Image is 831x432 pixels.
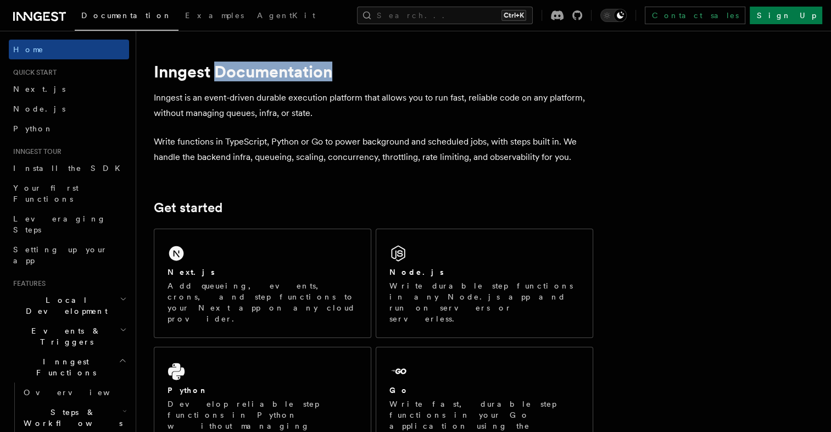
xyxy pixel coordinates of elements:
span: Next.js [13,85,65,93]
a: Node.js [9,99,129,119]
button: Search...Ctrl+K [357,7,533,24]
span: Examples [185,11,244,20]
h2: Python [168,385,208,396]
span: Install the SDK [13,164,127,173]
a: Your first Functions [9,178,129,209]
kbd: Ctrl+K [501,10,526,21]
span: AgentKit [257,11,315,20]
a: Overview [19,383,129,402]
a: Leveraging Steps [9,209,129,240]
span: Steps & Workflows [19,407,122,429]
p: Write functions in TypeScript, Python or Go to power background and scheduled jobs, with steps bu... [154,134,593,165]
span: Events & Triggers [9,325,120,347]
a: Node.jsWrite durable step functions in any Node.js app and run on servers or serverless. [376,229,593,338]
a: Setting up your app [9,240,129,270]
span: Setting up your app [13,245,108,265]
a: Examples [179,3,250,30]
h2: Go [389,385,409,396]
button: Events & Triggers [9,321,129,352]
a: AgentKit [250,3,322,30]
span: Leveraging Steps [13,214,106,234]
span: Documentation [81,11,172,20]
span: Features [9,279,46,288]
h2: Next.js [168,267,215,278]
span: Local Development [9,295,120,317]
p: Inngest is an event-driven durable execution platform that allows you to run fast, reliable code ... [154,90,593,121]
span: Your first Functions [13,184,79,203]
span: Overview [24,388,137,397]
a: Install the SDK [9,158,129,178]
h2: Node.js [389,267,444,278]
a: Python [9,119,129,139]
a: Home [9,40,129,59]
a: Contact sales [645,7,745,24]
span: Home [13,44,44,55]
a: Sign Up [750,7,822,24]
button: Inngest Functions [9,352,129,383]
p: Add queueing, events, crons, and step functions to your Next app on any cloud provider. [168,280,358,324]
span: Quick start [9,68,57,77]
span: Inngest Functions [9,356,119,378]
h1: Inngest Documentation [154,62,593,81]
span: Python [13,124,53,133]
button: Toggle dark mode [600,9,627,22]
a: Documentation [75,3,179,31]
a: Get started [154,200,222,215]
span: Inngest tour [9,147,62,156]
button: Local Development [9,290,129,321]
p: Write durable step functions in any Node.js app and run on servers or serverless. [389,280,579,324]
a: Next.jsAdd queueing, events, crons, and step functions to your Next app on any cloud provider. [154,229,371,338]
span: Node.js [13,104,65,113]
a: Next.js [9,79,129,99]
